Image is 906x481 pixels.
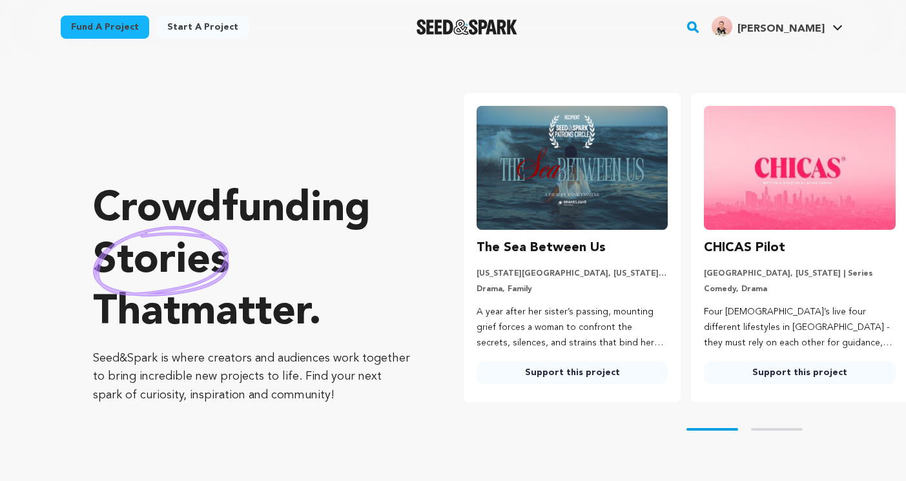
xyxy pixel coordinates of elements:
[704,106,896,230] img: CHICAS Pilot image
[712,16,825,37] div: Elly E.'s Profile
[477,106,668,230] img: The Sea Between Us image
[417,19,518,35] a: Seed&Spark Homepage
[477,238,606,258] h3: The Sea Between Us
[704,361,896,384] a: Support this project
[477,305,668,351] p: A year after her sister’s passing, mounting grief forces a woman to confront the secrets, silence...
[61,15,149,39] a: Fund a project
[704,238,785,258] h3: CHICAS Pilot
[477,269,668,279] p: [US_STATE][GEOGRAPHIC_DATA], [US_STATE] | Film Short
[93,226,229,296] img: hand sketched image
[704,284,896,294] p: Comedy, Drama
[737,24,825,34] span: [PERSON_NAME]
[477,284,668,294] p: Drama, Family
[704,305,896,351] p: Four [DEMOGRAPHIC_DATA]’s live four different lifestyles in [GEOGRAPHIC_DATA] - they must rely on...
[709,14,845,41] span: Elly E.'s Profile
[417,19,518,35] img: Seed&Spark Logo Dark Mode
[709,14,845,37] a: Elly E.'s Profile
[477,361,668,384] a: Support this project
[712,16,732,37] img: beb5c4ca71e19c92.jpg
[704,269,896,279] p: [GEOGRAPHIC_DATA], [US_STATE] | Series
[93,349,412,405] p: Seed&Spark is where creators and audiences work together to bring incredible new projects to life...
[93,184,412,339] p: Crowdfunding that .
[180,292,309,334] span: matter
[157,15,249,39] a: Start a project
